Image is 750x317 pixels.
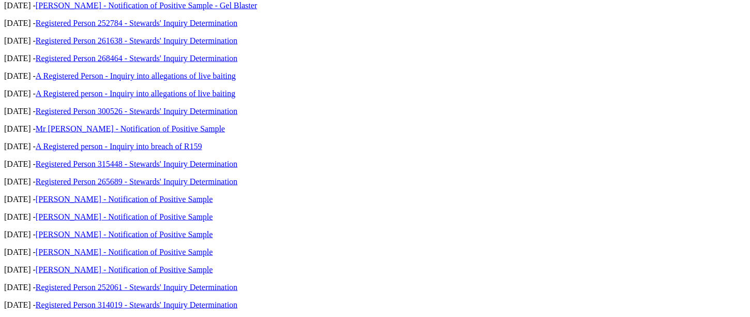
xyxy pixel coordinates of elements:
[4,1,746,10] p: [DATE] -
[36,107,237,116] a: Registered Person 300526 - Stewards' Inquiry Determination
[36,265,213,274] a: [PERSON_NAME] - Notification of Positive Sample
[4,54,746,63] p: [DATE] -
[36,124,225,133] a: Mr [PERSON_NAME] - Notification of Positive Sample
[4,107,746,116] p: [DATE] -
[4,283,746,292] p: [DATE] -
[36,160,237,168] a: Registered Person 315448 - Stewards' Inquiry Determination
[4,71,746,81] p: [DATE] -
[4,212,746,222] p: [DATE] -
[4,142,746,151] p: [DATE] -
[36,195,213,204] a: [PERSON_NAME] - Notification of Positive Sample
[4,248,746,257] p: [DATE] -
[36,54,237,63] a: Registered Person 268464 - Stewards' Inquiry Determination
[36,142,202,151] a: A Registered person - Inquiry into breach of R159
[4,230,746,239] p: [DATE] -
[4,89,746,98] p: [DATE] -
[36,230,213,239] a: [PERSON_NAME] - Notification of Positive Sample
[4,19,746,28] p: [DATE] -
[36,1,257,10] a: [PERSON_NAME] - Notification of Positive Sample - Gel Blaster
[36,177,237,186] a: Registered Person 265689 - Stewards' Inquiry Determination
[36,19,237,27] a: Registered Person 252784 - Stewards' Inquiry Determination
[36,300,237,309] a: Registered Person 314019 - Stewards' Inquiry Determination
[36,36,237,45] a: Registered Person 261638 - Stewards' Inquiry Determination
[4,265,746,275] p: [DATE] -
[4,300,746,310] p: [DATE] -
[4,160,746,169] p: [DATE] -
[36,89,235,98] a: A Registered person - Inquiry into allegations of live baiting
[36,283,237,292] a: Registered Person 252061 - Stewards' Inquiry Determination
[36,212,213,221] a: [PERSON_NAME] - Notification of Positive Sample
[4,124,746,134] p: [DATE] -
[4,195,746,204] p: [DATE] -
[4,36,746,46] p: [DATE] -
[36,71,236,80] a: A Registered Person - Inquiry into allegations of live baiting
[4,177,746,186] p: [DATE] -
[36,248,213,256] a: [PERSON_NAME] - Notification of Positive Sample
